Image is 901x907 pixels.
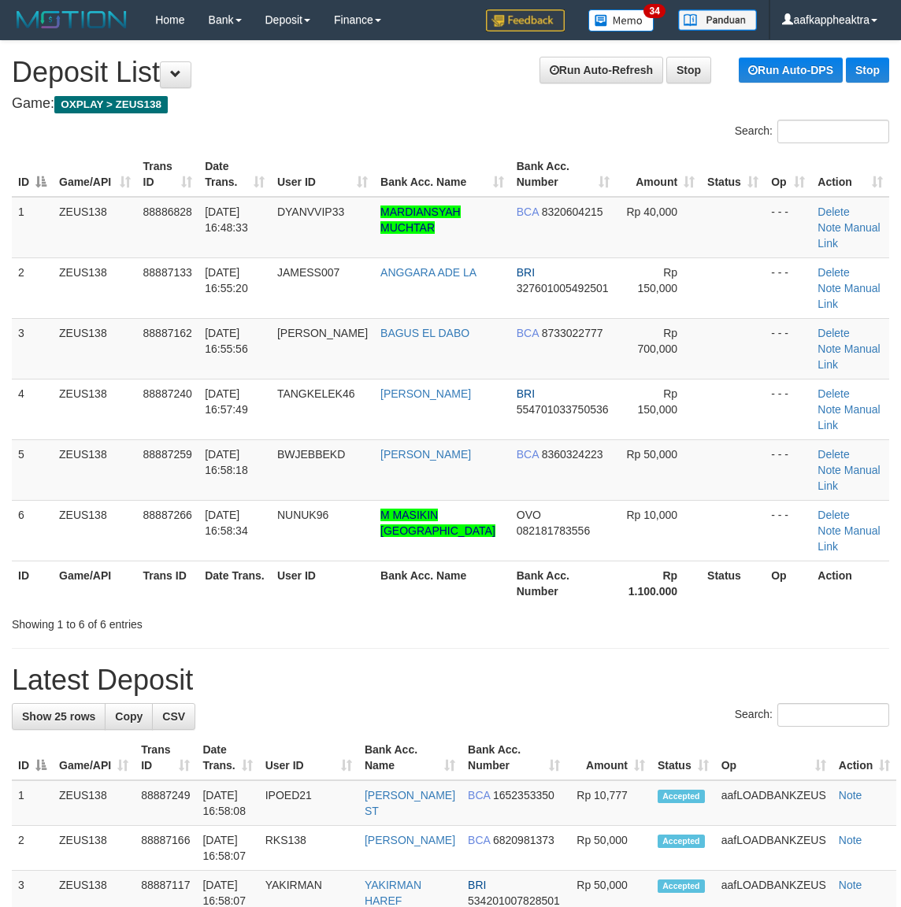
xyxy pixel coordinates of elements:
span: [PERSON_NAME] [277,327,368,339]
span: BCA [468,834,490,846]
a: Manual Link [818,221,880,250]
div: Showing 1 to 6 of 6 entries [12,610,364,632]
span: 88887133 [143,266,192,279]
a: Manual Link [818,342,880,371]
td: 1 [12,197,53,258]
span: 88887240 [143,387,192,400]
th: Date Trans. [198,561,271,605]
span: 88887259 [143,448,192,461]
td: 88887249 [135,780,196,826]
th: Status: activate to sort column ascending [651,735,715,780]
a: Delete [818,266,849,279]
input: Search: [777,703,889,727]
span: Copy 554701033750536 to clipboard [517,403,609,416]
a: YAKIRMAN HAREF [365,879,421,907]
td: - - - [765,439,811,500]
a: Note [839,789,862,801]
img: Button%20Memo.svg [588,9,654,31]
span: BRI [517,266,535,279]
h1: Deposit List [12,57,889,88]
a: Manual Link [818,464,880,492]
a: Note [818,464,841,476]
a: M MASIKIN [GEOGRAPHIC_DATA] [380,509,495,537]
th: Amount: activate to sort column ascending [566,735,651,780]
a: [PERSON_NAME] ST [365,789,455,817]
th: Status [701,561,765,605]
span: [DATE] 16:55:56 [205,327,248,355]
a: Delete [818,509,849,521]
img: Feedback.jpg [486,9,565,31]
td: ZEUS138 [53,257,137,318]
span: Accepted [658,835,705,848]
a: Stop [666,57,711,83]
th: Bank Acc. Name: activate to sort column ascending [358,735,462,780]
th: Date Trans.: activate to sort column ascending [196,735,258,780]
span: 88887266 [143,509,192,521]
th: Game/API [53,561,137,605]
th: Bank Acc. Name [374,561,510,605]
a: Note [818,524,841,537]
span: JAMESS007 [277,266,339,279]
span: OVO [517,509,541,521]
th: Action: activate to sort column ascending [811,152,889,197]
th: Amount: activate to sort column ascending [616,152,701,197]
a: Show 25 rows [12,703,106,730]
td: Rp 10,777 [566,780,651,826]
span: [DATE] 16:58:18 [205,448,248,476]
a: Note [818,342,841,355]
th: Action: activate to sort column ascending [832,735,897,780]
a: Manual Link [818,524,880,553]
span: Rp 10,000 [627,509,678,521]
td: 6 [12,500,53,561]
th: Bank Acc. Number: activate to sort column ascending [462,735,566,780]
span: Accepted [658,879,705,893]
span: [DATE] 16:55:20 [205,266,248,294]
td: aafLOADBANKZEUS [715,780,832,826]
td: RKS138 [259,826,358,871]
td: - - - [765,257,811,318]
a: Note [818,221,841,234]
th: Bank Acc. Number: activate to sort column ascending [510,152,616,197]
span: BCA [517,327,539,339]
td: 3 [12,318,53,379]
span: DYANVVIP33 [277,205,344,218]
td: 88887166 [135,826,196,871]
th: User ID [271,561,374,605]
th: Action [811,561,889,605]
a: CSV [152,703,195,730]
td: - - - [765,318,811,379]
span: [DATE] 16:48:33 [205,205,248,234]
th: Trans ID: activate to sort column ascending [135,735,196,780]
img: MOTION_logo.png [12,8,132,31]
th: Bank Acc. Name: activate to sort column ascending [374,152,510,197]
a: Note [839,834,862,846]
a: Run Auto-Refresh [539,57,663,83]
input: Search: [777,120,889,143]
td: ZEUS138 [53,318,137,379]
label: Search: [735,703,889,727]
td: 4 [12,379,53,439]
label: Search: [735,120,889,143]
td: ZEUS138 [53,439,137,500]
td: 2 [12,257,53,318]
th: User ID: activate to sort column ascending [259,735,358,780]
td: [DATE] 16:58:08 [196,780,258,826]
th: Op [765,561,811,605]
span: Copy [115,710,143,723]
td: 1 [12,780,53,826]
td: - - - [765,379,811,439]
span: 88886828 [143,205,192,218]
a: Delete [818,448,849,461]
h1: Latest Deposit [12,665,889,696]
td: IPOED21 [259,780,358,826]
span: Copy 8733022777 to clipboard [542,327,603,339]
span: 88887162 [143,327,192,339]
td: ZEUS138 [53,500,137,561]
span: BCA [517,205,539,218]
span: TANGKELEK46 [277,387,355,400]
td: aafLOADBANKZEUS [715,826,832,871]
th: Rp 1.100.000 [616,561,701,605]
span: BCA [468,789,490,801]
td: 2 [12,826,53,871]
td: ZEUS138 [53,197,137,258]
